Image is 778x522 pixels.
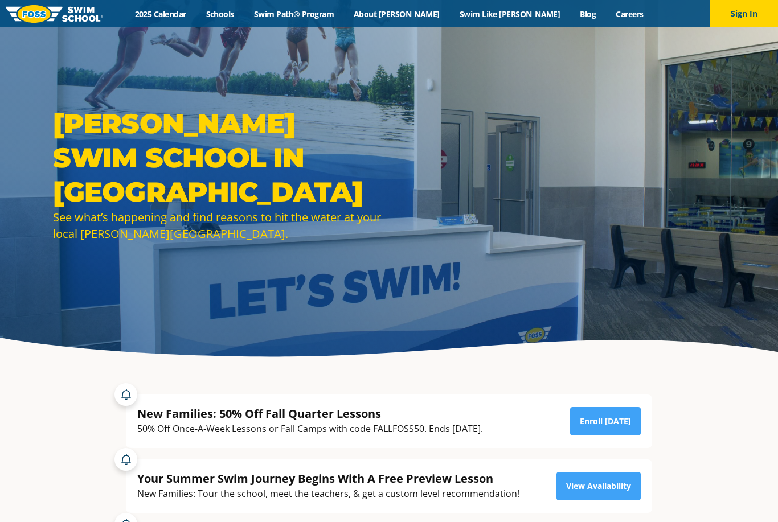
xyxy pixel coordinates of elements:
a: 2025 Calendar [125,9,196,19]
div: New Families: Tour the school, meet the teachers, & get a custom level recommendation! [137,486,519,502]
div: See what’s happening and find reasons to hit the water at your local [PERSON_NAME][GEOGRAPHIC_DATA]. [53,209,383,242]
div: New Families: 50% Off Fall Quarter Lessons [137,406,483,421]
a: About [PERSON_NAME] [344,9,450,19]
a: Swim Like [PERSON_NAME] [449,9,570,19]
a: Enroll [DATE] [570,407,641,435]
img: FOSS Swim School Logo [6,5,103,23]
div: 50% Off Once-A-Week Lessons or Fall Camps with code FALLFOSS50. Ends [DATE]. [137,421,483,437]
a: View Availability [556,472,641,500]
h1: [PERSON_NAME] Swim School in [GEOGRAPHIC_DATA] [53,106,383,209]
a: Schools [196,9,244,19]
a: Swim Path® Program [244,9,343,19]
a: Blog [570,9,606,19]
div: Your Summer Swim Journey Begins With A Free Preview Lesson [137,471,519,486]
a: Careers [606,9,653,19]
